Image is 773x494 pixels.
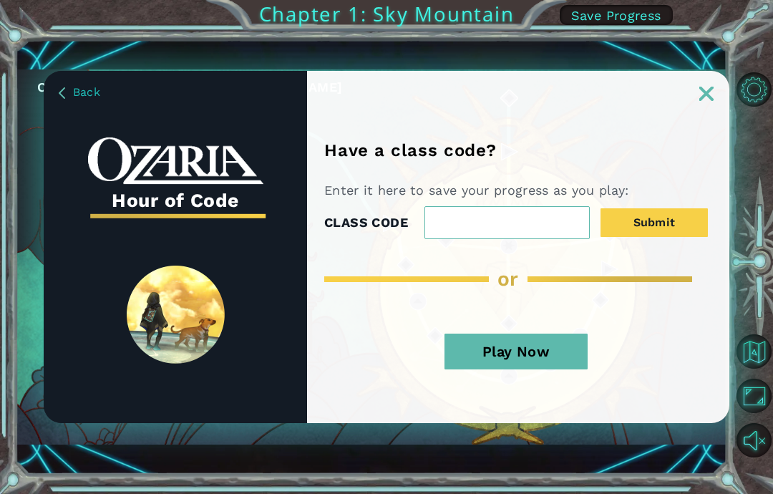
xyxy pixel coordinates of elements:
[73,85,100,99] span: Back
[88,185,263,216] h3: Hour of Code
[699,87,714,101] img: ExitButton_Dusk.png
[88,137,263,184] img: whiteOzariaWordmark.png
[59,87,65,99] img: BackArrow_Dusk.png
[127,266,225,364] img: SpiritLandReveal.png
[324,140,501,160] h1: Have a class code?
[444,334,588,369] button: Play Now
[497,267,519,291] span: or
[324,182,634,199] p: Enter it here to save your progress as you play:
[324,212,408,233] label: CLASS CODE
[601,208,708,237] button: Submit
